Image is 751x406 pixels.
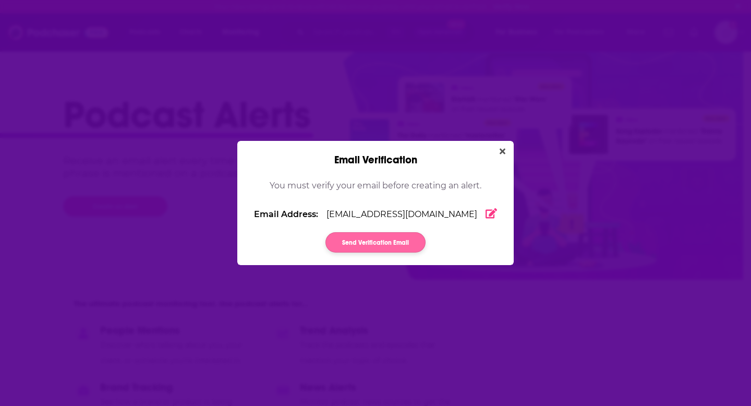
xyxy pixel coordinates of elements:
button: Send Verification Email [325,232,426,253]
div: [EMAIL_ADDRESS][DOMAIN_NAME] [254,209,497,220]
button: Close [495,145,510,158]
div: Email Address: [254,209,326,219]
div: Email Verification [237,141,514,166]
div: You must verify your email before creating an alert. [270,179,481,209]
